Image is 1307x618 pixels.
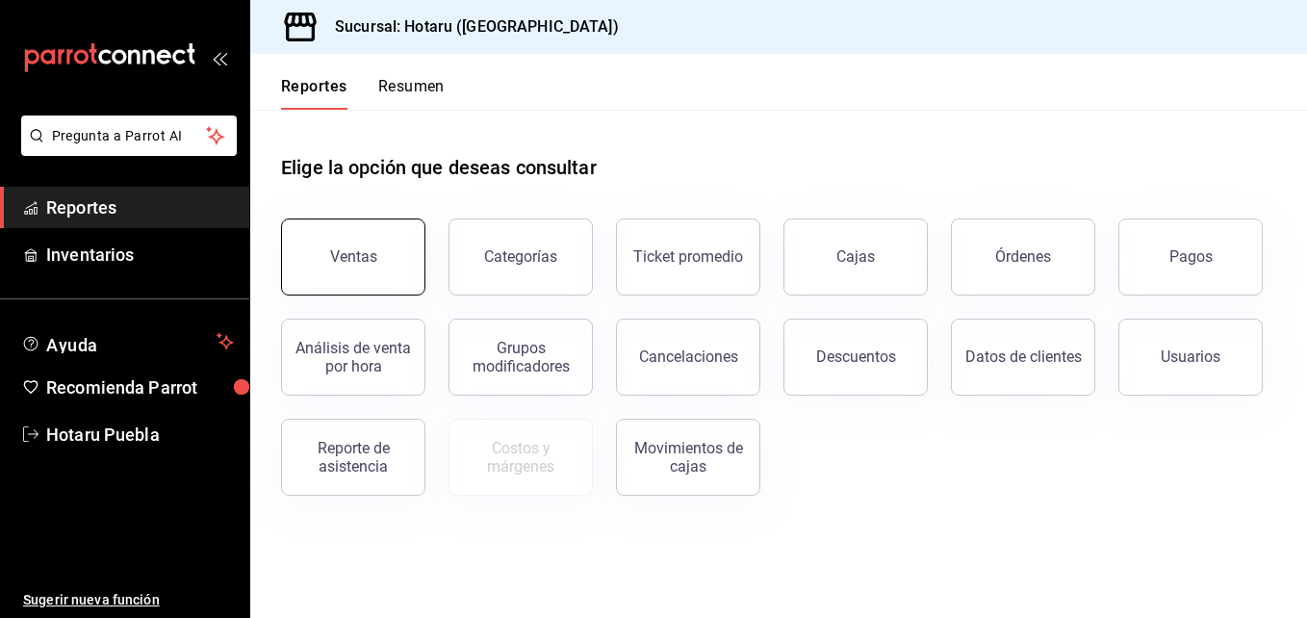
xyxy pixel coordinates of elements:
button: Contrata inventarios para ver este reporte [448,419,593,496]
div: Cancelaciones [639,348,738,366]
span: Recomienda Parrot [46,374,234,400]
button: Cancelaciones [616,319,760,396]
div: Datos de clientes [965,348,1082,366]
div: Costos y márgenes [461,439,580,476]
button: Pregunta a Parrot AI [21,116,237,156]
div: navigation tabs [281,77,445,110]
button: Movimientos de cajas [616,419,760,496]
div: Ventas [330,247,377,266]
button: Descuentos [783,319,928,396]
h3: Sucursal: Hotaru ([GEOGRAPHIC_DATA]) [320,15,619,39]
button: Análisis de venta por hora [281,319,425,396]
span: Pregunta a Parrot AI [52,126,207,146]
span: Inventarios [46,242,234,268]
button: Reporte de asistencia [281,419,425,496]
button: Ticket promedio [616,219,760,296]
span: Sugerir nueva función [23,590,234,610]
div: Pagos [1169,247,1213,266]
div: Categorías [484,247,557,266]
div: Usuarios [1161,348,1220,366]
div: Ticket promedio [633,247,743,266]
button: Resumen [378,77,445,110]
div: Movimientos de cajas [628,439,748,476]
button: Usuarios [1118,319,1263,396]
button: Categorías [448,219,593,296]
div: Órdenes [995,247,1051,266]
button: Pagos [1118,219,1263,296]
a: Cajas [783,219,928,296]
button: Ventas [281,219,425,296]
span: Reportes [46,194,234,220]
span: Hotaru Puebla [46,422,234,448]
span: Ayuda [46,330,209,353]
a: Pregunta a Parrot AI [13,140,237,160]
button: Datos de clientes [951,319,1095,396]
div: Análisis de venta por hora [294,339,413,375]
button: Grupos modificadores [448,319,593,396]
div: Descuentos [816,348,896,366]
button: open_drawer_menu [212,50,227,65]
div: Reporte de asistencia [294,439,413,476]
div: Cajas [836,245,876,269]
button: Órdenes [951,219,1095,296]
button: Reportes [281,77,347,110]
h1: Elige la opción que deseas consultar [281,153,597,182]
div: Grupos modificadores [461,339,580,375]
